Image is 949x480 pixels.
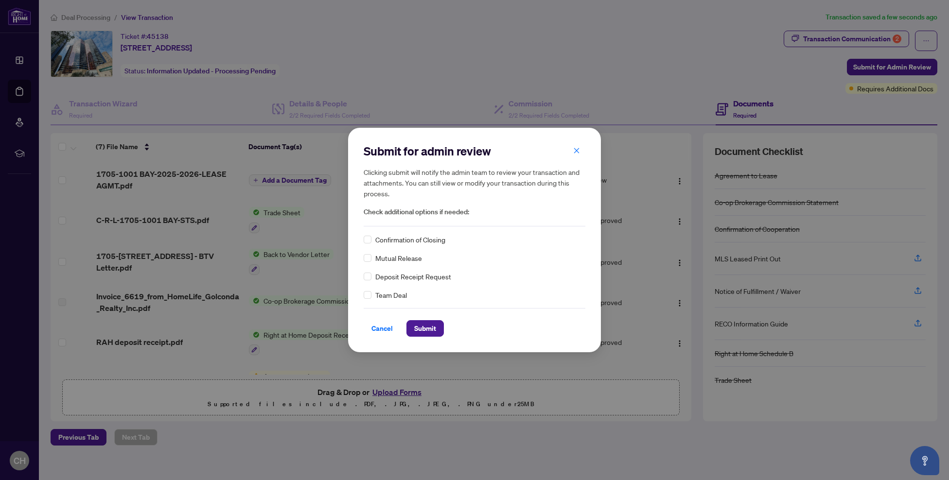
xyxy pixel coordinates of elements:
button: Submit [406,320,444,337]
span: close [573,147,580,154]
span: Deposit Receipt Request [375,271,451,282]
h5: Clicking submit will notify the admin team to review your transaction and attachments. You can st... [364,167,585,199]
span: Cancel [371,321,393,336]
span: Team Deal [375,290,407,300]
button: Cancel [364,320,401,337]
button: Open asap [910,446,939,475]
span: Mutual Release [375,253,422,263]
span: Submit [414,321,436,336]
span: Check additional options if needed: [364,206,585,218]
h2: Submit for admin review [364,143,585,159]
span: Confirmation of Closing [375,234,445,245]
